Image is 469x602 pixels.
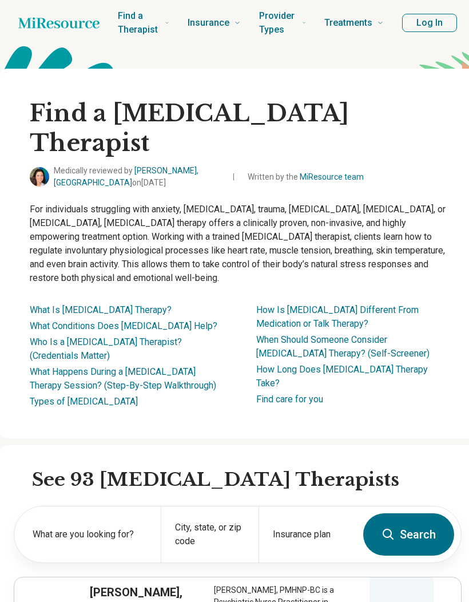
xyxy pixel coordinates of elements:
span: Provider Types [259,8,297,38]
span: Insurance [188,15,229,31]
span: Treatments [324,15,372,31]
label: What are you looking for? [33,528,147,541]
span: Written by the [248,171,364,183]
a: What Is [MEDICAL_DATA] Therapy? [30,304,172,315]
a: Find care for you [256,394,323,405]
a: What Conditions Does [MEDICAL_DATA] Help? [30,320,217,331]
a: How Long Does [MEDICAL_DATA] Therapy Take? [256,364,428,389]
button: Search [363,513,454,556]
a: How Is [MEDICAL_DATA] Different From Medication or Talk Therapy? [256,304,419,329]
h2: See 93 [MEDICAL_DATA] Therapists [32,468,462,492]
a: What Happens During a [MEDICAL_DATA] Therapy Session? (Step-By-Step Walkthrough) [30,366,216,391]
span: Medically reviewed by [54,165,222,189]
a: Types of [MEDICAL_DATA] [30,396,138,407]
span: Find a Therapist [118,8,160,38]
span: on [DATE] [132,178,166,187]
h1: Find a [MEDICAL_DATA] Therapist [30,98,446,158]
a: Who Is a [MEDICAL_DATA] Therapist? (Credentials Matter) [30,336,182,361]
button: Log In [402,14,457,32]
p: For individuals struggling with anxiety, [MEDICAL_DATA], trauma, [MEDICAL_DATA], [MEDICAL_DATA], ... [30,203,446,285]
a: Home page [18,11,100,34]
a: MiResource team [300,172,364,181]
a: When Should Someone Consider [MEDICAL_DATA] Therapy? (Self-Screener) [256,334,430,359]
